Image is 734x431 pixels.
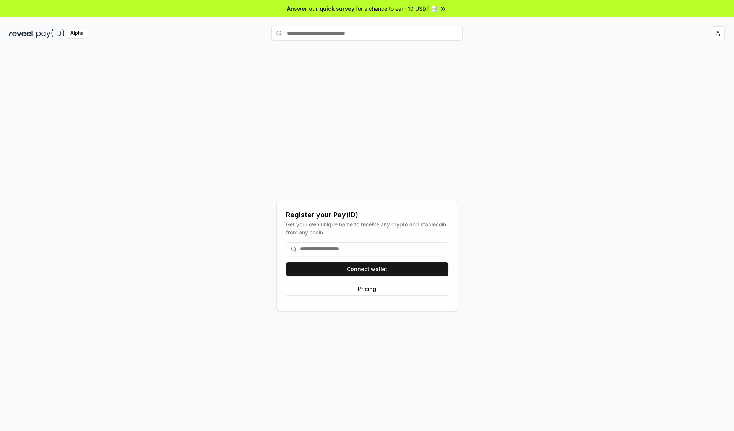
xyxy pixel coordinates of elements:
span: Answer our quick survey [287,5,354,13]
div: Register your Pay(ID) [286,210,448,220]
img: reveel_dark [9,29,35,38]
button: Connect wallet [286,262,448,276]
img: pay_id [36,29,65,38]
span: for a chance to earn 10 USDT 📝 [356,5,438,13]
button: Pricing [286,282,448,296]
div: Alpha [66,29,88,38]
div: Get your own unique name to receive any crypto and stablecoin, from any chain [286,220,448,236]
